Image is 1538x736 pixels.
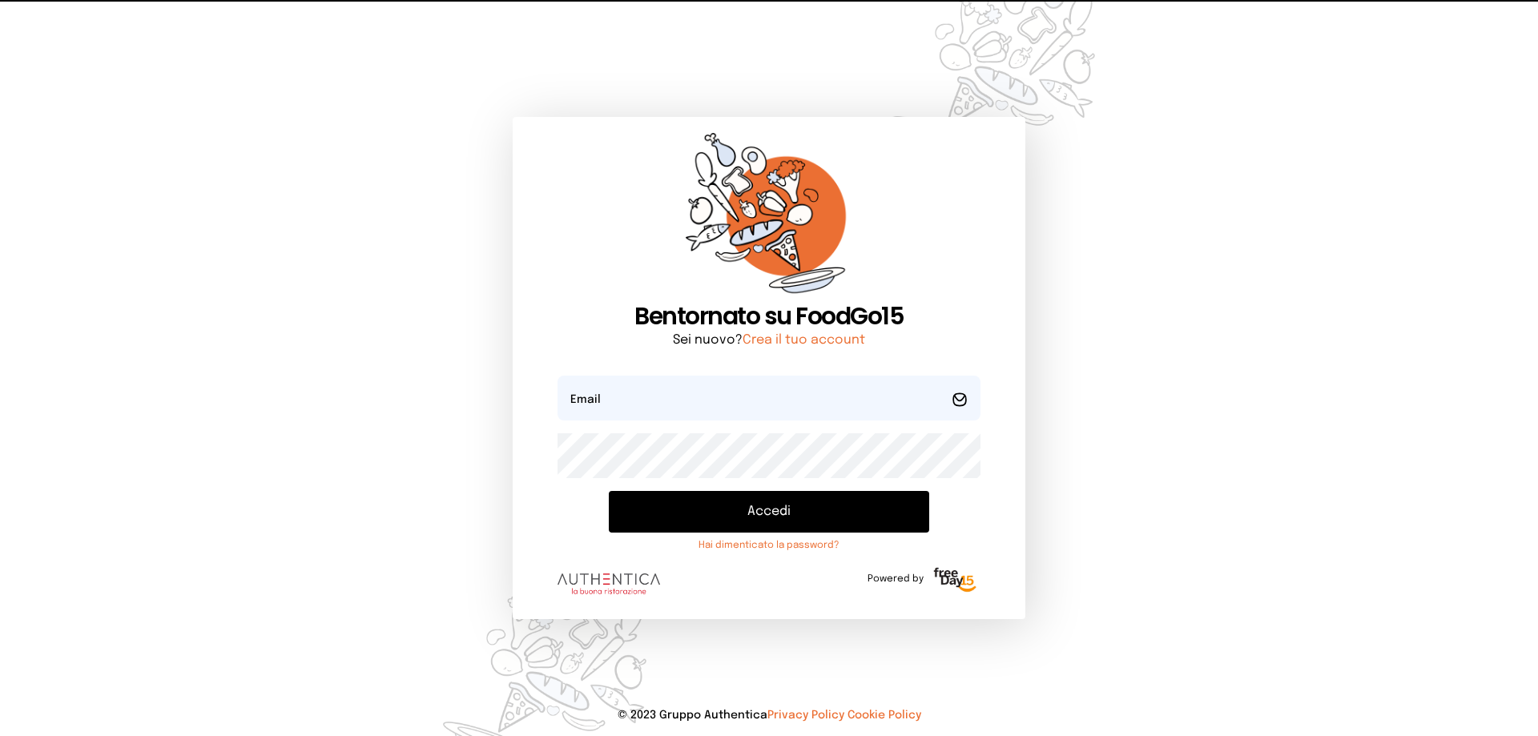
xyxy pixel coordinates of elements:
p: © 2023 Gruppo Authentica [26,707,1512,723]
img: logo.8f33a47.png [558,573,660,594]
h1: Bentornato su FoodGo15 [558,302,980,331]
span: Powered by [868,573,924,585]
a: Crea il tuo account [743,333,865,347]
img: sticker-orange.65babaf.png [686,133,852,302]
a: Privacy Policy [767,710,844,721]
button: Accedi [609,491,929,533]
a: Cookie Policy [848,710,921,721]
p: Sei nuovo? [558,331,980,350]
img: logo-freeday.3e08031.png [930,565,980,597]
a: Hai dimenticato la password? [609,539,929,552]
